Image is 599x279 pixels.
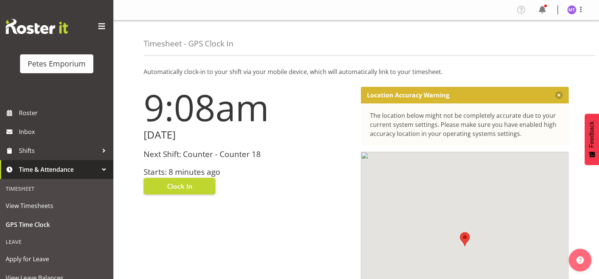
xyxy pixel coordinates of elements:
[6,200,108,211] span: View Timesheets
[576,256,584,264] img: help-xxl-2.png
[144,87,352,128] h1: 9:08am
[144,39,234,48] h4: Timesheet - GPS Clock In
[585,114,599,165] button: Feedback - Show survey
[167,181,192,191] span: Clock In
[2,215,111,234] a: GPS Time Clock
[19,164,98,175] span: Time & Attendance
[144,129,352,141] h2: [DATE]
[28,58,86,69] div: Petes Emporium
[2,196,111,215] a: View Timesheets
[367,91,449,99] p: Location Accuracy Warning
[144,168,352,176] h3: Starts: 8 minutes ago
[588,121,595,148] span: Feedback
[2,181,111,196] div: Timesheet
[2,250,111,268] a: Apply for Leave
[370,111,560,138] div: The location below might not be completely accurate due to your current system settings. Please m...
[555,91,563,99] button: Close message
[144,150,352,159] h3: Next Shift: Counter - Counter 18
[144,178,215,194] button: Clock In
[567,5,576,14] img: mya-taupawa-birkhead5814.jpg
[6,19,68,34] img: Rosterit website logo
[19,126,110,137] span: Inbox
[6,219,108,230] span: GPS Time Clock
[144,67,569,76] p: Automatically clock-in to your shift via your mobile device, which will automatically link to you...
[6,253,108,265] span: Apply for Leave
[2,234,111,250] div: Leave
[19,145,98,156] span: Shifts
[19,107,110,119] span: Roster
